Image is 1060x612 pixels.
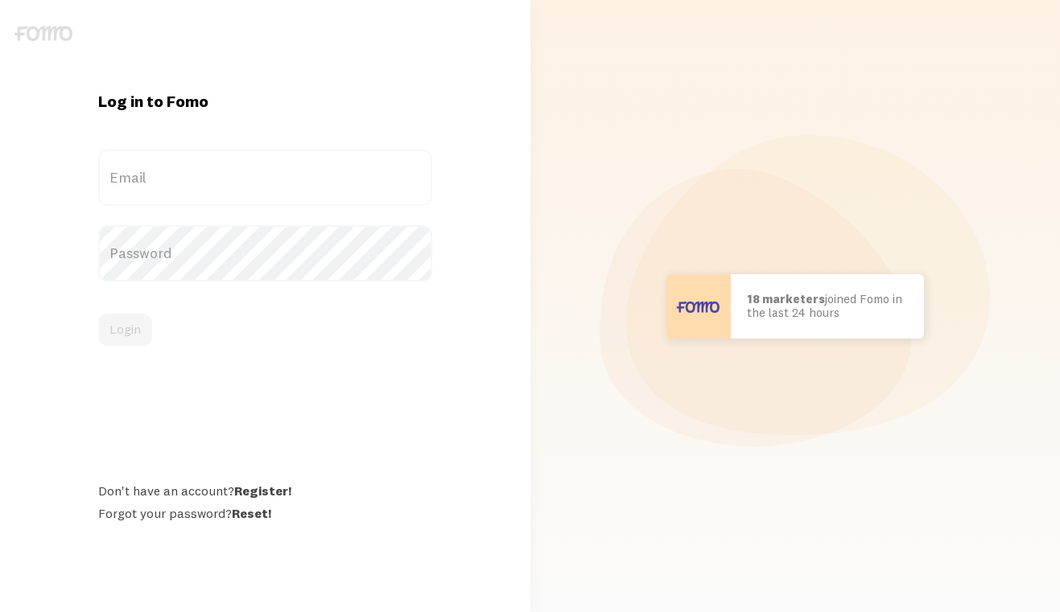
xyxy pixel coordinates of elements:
[98,483,432,499] div: Don't have an account?
[98,91,432,112] h1: Log in to Fomo
[747,291,825,306] b: 18 marketers
[747,293,908,319] p: joined Fomo in the last 24 hours
[666,274,731,339] img: User avatar
[98,150,432,206] label: Email
[98,225,432,281] label: Password
[98,505,432,521] div: Forgot your password?
[232,505,271,521] a: Reset!
[234,483,291,499] a: Register!
[14,26,72,41] img: fomo-logo-gray-b99e0e8ada9f9040e2984d0d95b3b12da0074ffd48d1e5cb62ac37fc77b0b268.svg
